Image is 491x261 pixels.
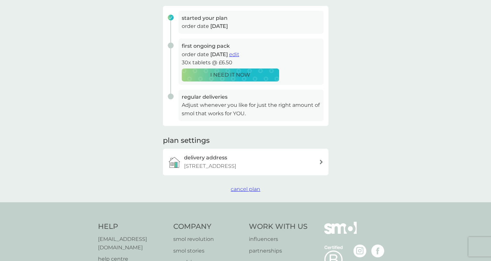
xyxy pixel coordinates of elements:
[163,136,210,146] h2: plan settings
[182,68,279,81] button: I NEED IT NOW
[249,247,308,255] a: partnerships
[98,235,167,252] a: [EMAIL_ADDRESS][DOMAIN_NAME]
[231,185,260,193] button: cancel plan
[210,51,228,57] span: [DATE]
[182,101,320,118] p: Adjust whenever you like for just the right amount of smol that works for YOU.
[231,186,260,192] span: cancel plan
[210,71,250,79] p: I NEED IT NOW
[182,58,320,67] p: 30x tablets @ £6.50
[249,235,308,243] a: influencers
[182,14,320,22] h3: started your plan
[173,222,242,232] h4: Company
[229,51,239,57] span: edit
[353,244,366,257] img: visit the smol Instagram page
[184,162,236,170] p: [STREET_ADDRESS]
[182,22,320,31] p: order date
[210,23,228,29] span: [DATE]
[249,222,308,232] h4: Work With Us
[173,247,242,255] a: smol stories
[163,149,328,175] a: delivery address[STREET_ADDRESS]
[182,42,320,50] h3: first ongoing pack
[182,50,320,59] p: order date
[182,93,320,101] h3: regular deliveries
[173,235,242,243] a: smol revolution
[324,222,357,244] img: smol
[184,154,227,162] h3: delivery address
[371,244,384,257] img: visit the smol Facebook page
[229,50,239,59] button: edit
[98,222,167,232] h4: Help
